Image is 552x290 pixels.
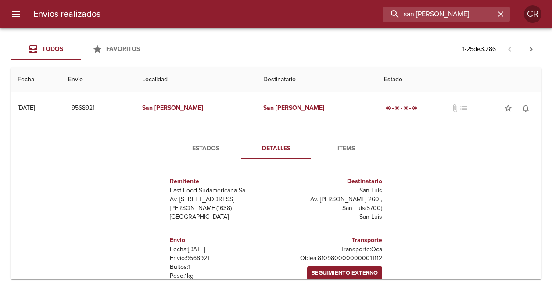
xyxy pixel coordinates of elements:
[520,39,541,60] span: Pagina siguiente
[170,254,272,263] p: Envío: 9568921
[106,45,140,53] span: Favoritos
[170,177,272,186] h6: Remitente
[68,100,98,116] button: 9568921
[18,104,35,112] div: [DATE]
[517,99,534,117] button: Activar notificaciones
[280,254,382,263] p: Oblea: 8109800000000011112
[383,7,495,22] input: buscar
[135,67,256,92] th: Localidad
[61,67,135,92] th: Envio
[312,268,378,278] span: Seguimiento Externo
[170,272,272,280] p: Peso: 1 kg
[403,105,409,111] span: radio_button_checked
[280,186,382,195] p: San Luis
[263,104,274,112] em: San
[412,105,417,111] span: radio_button_checked
[154,104,203,112] em: [PERSON_NAME]
[462,45,496,54] p: 1 - 25 de 3.286
[176,143,236,154] span: Estados
[499,44,520,53] span: Pagina anterior
[316,143,376,154] span: Items
[170,245,272,254] p: Fecha: [DATE]
[170,213,272,221] p: [GEOGRAPHIC_DATA]
[394,105,400,111] span: radio_button_checked
[377,67,541,92] th: Estado
[524,5,541,23] div: Abrir información de usuario
[280,236,382,245] h6: Transporte
[11,67,61,92] th: Fecha
[11,39,151,60] div: Tabs Envios
[170,236,272,245] h6: Envio
[276,104,324,112] em: [PERSON_NAME]
[280,204,382,213] p: San Luis ( 5700 )
[386,105,391,111] span: radio_button_checked
[280,177,382,186] h6: Destinatario
[170,195,272,204] p: Av. [STREET_ADDRESS]
[451,104,459,112] span: attach_file
[5,4,26,25] button: menu
[307,266,382,280] a: Seguimiento Externo
[170,204,272,213] p: [PERSON_NAME] ( 1638 )
[384,104,419,112] div: Entregado
[42,45,63,53] span: Todos
[246,143,306,154] span: Detalles
[280,213,382,221] p: San Luis
[170,263,272,272] p: Bultos: 1
[256,67,377,92] th: Destinatario
[524,5,541,23] div: CR
[280,195,382,204] p: Av. [PERSON_NAME] 260 ,
[521,104,530,112] span: notifications_none
[171,138,381,159] div: Tabs detalle de guia
[33,7,100,21] h6: Envios realizados
[459,104,468,112] span: No tiene pedido asociado
[280,245,382,254] p: Transporte: Oca
[142,104,153,112] em: San
[504,104,513,112] span: star_border
[72,103,95,114] span: 9568921
[170,186,272,195] p: Fast Food Sudamericana Sa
